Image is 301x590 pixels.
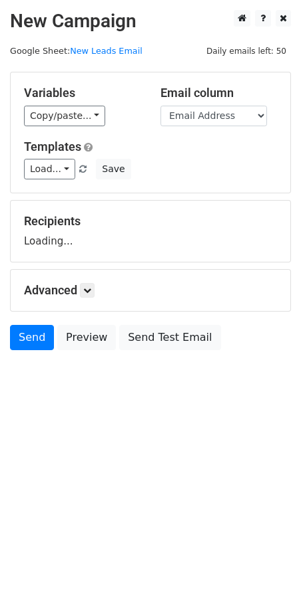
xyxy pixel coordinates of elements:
button: Save [96,159,131,179]
a: Load... [24,159,75,179]
a: Send Test Email [119,325,220,350]
h5: Email column [160,86,277,100]
a: Preview [57,325,116,350]
span: Daily emails left: 50 [202,44,291,58]
a: Copy/paste... [24,106,105,126]
h5: Advanced [24,283,277,298]
a: Send [10,325,54,350]
h5: Variables [24,86,141,100]
a: New Leads Email [70,46,143,56]
a: Templates [24,140,81,153]
h5: Recipients [24,214,277,229]
a: Daily emails left: 50 [202,46,291,56]
div: Loading... [24,214,277,248]
small: Google Sheet: [10,46,143,56]
h2: New Campaign [10,10,291,33]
